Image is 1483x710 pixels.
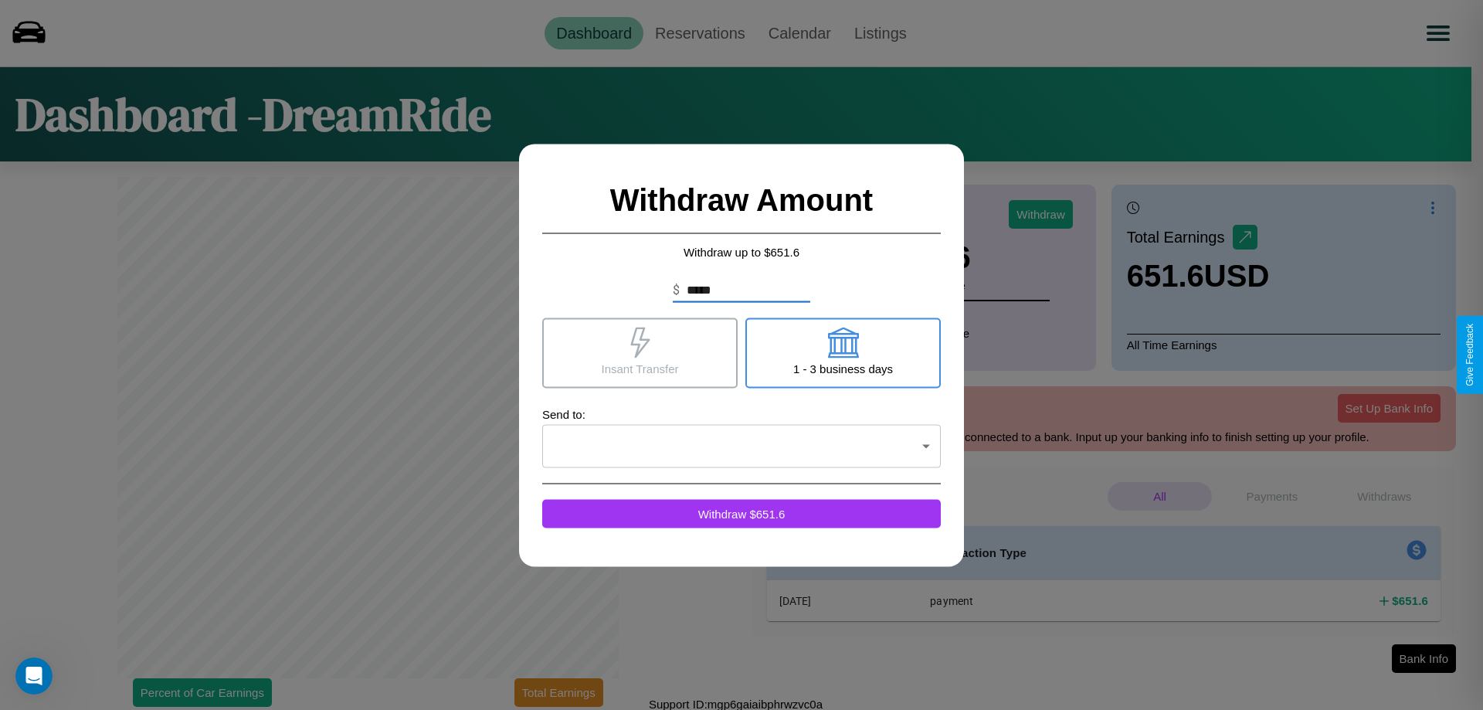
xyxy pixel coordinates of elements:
[1464,324,1475,386] div: Give Feedback
[542,167,941,233] h2: Withdraw Amount
[601,358,678,379] p: Insant Transfer
[673,280,680,299] p: $
[542,499,941,528] button: Withdraw $651.6
[542,403,941,424] p: Send to:
[542,241,941,262] p: Withdraw up to $ 651.6
[793,358,893,379] p: 1 - 3 business days
[15,657,53,695] iframe: Intercom live chat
